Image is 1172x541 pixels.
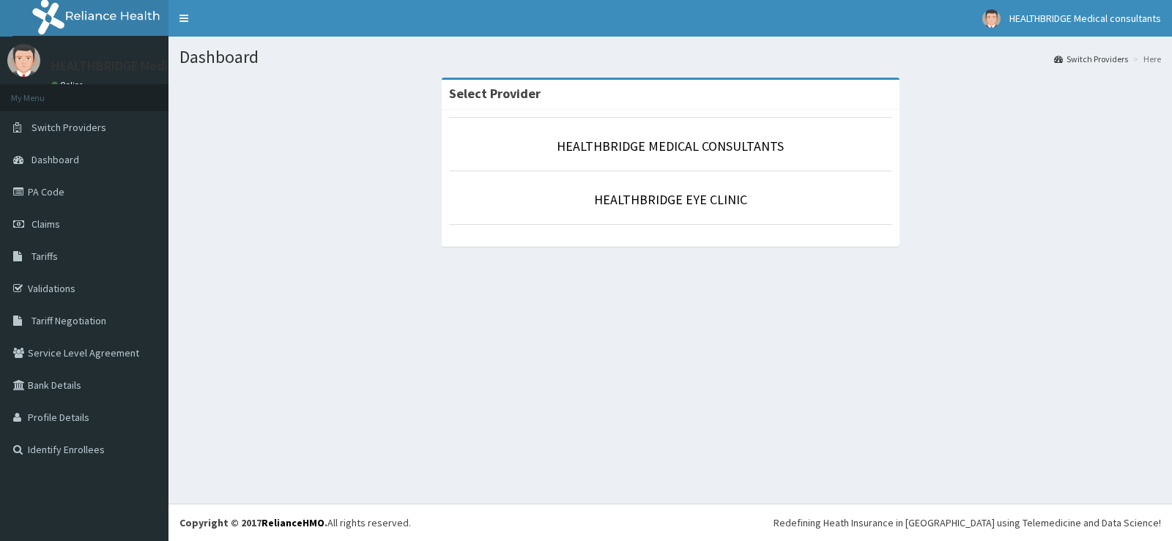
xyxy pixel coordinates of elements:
[51,59,256,72] p: HEALTHBRIDGE Medical consultants
[51,80,86,90] a: Online
[449,85,541,102] strong: Select Provider
[594,191,747,208] a: HEALTHBRIDGE EYE CLINIC
[31,121,106,134] span: Switch Providers
[31,314,106,327] span: Tariff Negotiation
[1130,53,1161,65] li: Here
[774,515,1161,530] div: Redefining Heath Insurance in [GEOGRAPHIC_DATA] using Telemedicine and Data Science!
[168,504,1172,541] footer: All rights reserved.
[982,10,1001,28] img: User Image
[7,44,40,77] img: User Image
[557,138,784,154] a: HEALTHBRIDGE MEDICAL CONSULTANTS
[1009,12,1161,25] span: HEALTHBRIDGE Medical consultants
[31,153,79,166] span: Dashboard
[31,250,58,263] span: Tariffs
[1054,53,1128,65] a: Switch Providers
[262,516,324,529] a: RelianceHMO
[179,48,1161,67] h1: Dashboard
[31,217,60,231] span: Claims
[179,516,327,529] strong: Copyright © 2017 .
